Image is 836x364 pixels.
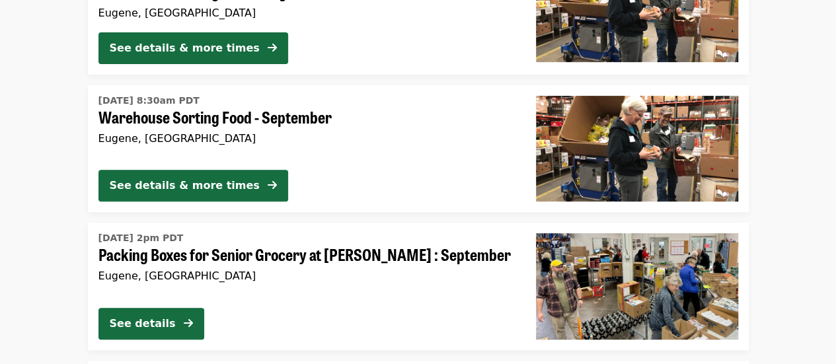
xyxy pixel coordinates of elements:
[98,32,288,64] button: See details & more times
[98,231,184,245] time: [DATE] 2pm PDT
[88,223,749,349] a: See details for "Packing Boxes for Senior Grocery at Bailey Hill : September"
[98,108,515,127] span: Warehouse Sorting Food - September
[98,170,288,201] button: See details & more times
[98,94,200,108] time: [DATE] 8:30am PDT
[98,308,204,340] button: See details
[98,7,515,19] div: Eugene, [GEOGRAPHIC_DATA]
[110,316,176,332] div: See details
[98,270,515,282] div: Eugene, [GEOGRAPHIC_DATA]
[536,96,738,201] img: Warehouse Sorting Food - September organized by FOOD For Lane County
[110,40,260,56] div: See details & more times
[268,179,277,192] i: arrow-right icon
[98,132,515,145] div: Eugene, [GEOGRAPHIC_DATA]
[184,317,193,330] i: arrow-right icon
[536,233,738,339] img: Packing Boxes for Senior Grocery at Bailey Hill : September organized by FOOD For Lane County
[98,245,515,264] span: Packing Boxes for Senior Grocery at [PERSON_NAME] : September
[110,178,260,194] div: See details & more times
[88,85,749,212] a: See details for "Warehouse Sorting Food - September"
[268,42,277,54] i: arrow-right icon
